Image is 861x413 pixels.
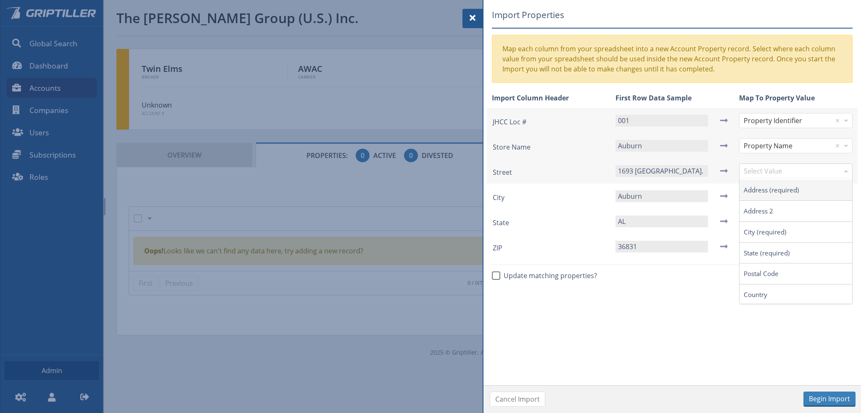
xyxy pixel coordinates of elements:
[492,163,605,177] div: Street
[615,241,708,253] div: 36831
[615,216,708,227] div: AL
[803,392,856,407] button: Begin Import
[742,289,852,301] label: Country
[492,113,605,127] div: JHCC Loc #
[502,44,842,74] div: Map each column from your spreadsheet into a new Account Property record. Select where each colum...
[739,93,815,103] strong: Map To Property Value
[615,190,708,202] div: Auburn
[492,93,569,103] strong: Import Column Header
[742,184,852,196] label: Address (required)
[833,113,842,128] div: Clear value
[492,239,605,253] div: ZIP
[742,268,852,280] label: Postal Code
[492,8,853,29] h5: Import Properties
[490,392,545,407] a: Cancel Import
[492,138,605,152] div: Store Name
[615,115,708,126] div: 001
[615,165,708,177] div: 1693 [GEOGRAPHIC_DATA].
[615,93,692,103] strong: First Row Data Sample
[500,271,597,280] span: Update matching properties?
[833,139,842,153] div: Clear value
[492,189,605,203] div: City
[742,205,852,217] label: Address 2
[742,247,852,259] label: State (required)
[742,226,852,238] label: City (required)
[492,214,605,228] div: State
[615,140,708,152] div: Auburn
